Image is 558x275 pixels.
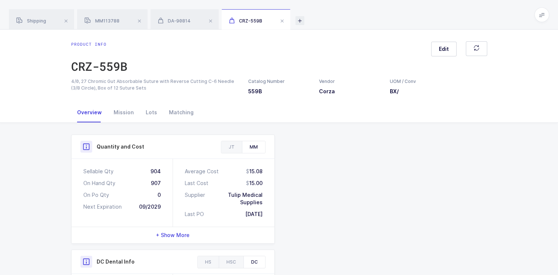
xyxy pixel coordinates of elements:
[71,41,127,47] div: Product info
[185,168,219,175] div: Average Cost
[97,258,135,265] h3: DC Dental Info
[185,210,204,218] div: Last PO
[198,256,219,268] div: HS
[84,18,119,24] span: MM113788
[83,168,114,175] div: Sellable Qty
[108,102,140,122] div: Mission
[157,191,161,199] div: 0
[156,232,190,239] span: + Show More
[163,102,200,122] div: Matching
[246,180,263,187] div: 15.00
[185,191,205,206] div: Supplier
[185,180,208,187] div: Last Cost
[242,141,265,153] div: MM
[71,102,108,122] div: Overview
[229,18,262,24] span: CRZ-559B
[246,168,263,175] div: 15.08
[97,143,144,150] h3: Quantity and Cost
[150,168,161,175] div: 904
[139,203,161,210] div: 09/2029
[140,102,163,122] div: Lots
[319,88,381,95] h3: Corza
[83,203,122,210] div: Next Expiration
[243,256,265,268] div: DC
[319,78,381,85] div: Vendor
[431,42,457,56] button: Edit
[205,191,263,206] div: Tulip Medical Supplies
[245,210,263,218] div: [DATE]
[151,180,161,187] div: 907
[390,78,416,85] div: UOM / Conv
[439,45,449,53] span: Edit
[158,18,191,24] span: DA-90814
[83,180,115,187] div: On Hand Qty
[390,88,416,95] h3: BX
[221,141,242,153] div: JT
[397,88,399,94] span: /
[83,191,109,199] div: On Po Qty
[71,78,239,91] div: 4/0, 27 Chromic Gut Absorbable Suture with Reverse Cutting C-6 Needle (3/8 Circle), Box of 12 Sut...
[219,256,243,268] div: HSC
[72,227,274,243] div: + Show More
[16,18,46,24] span: Shipping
